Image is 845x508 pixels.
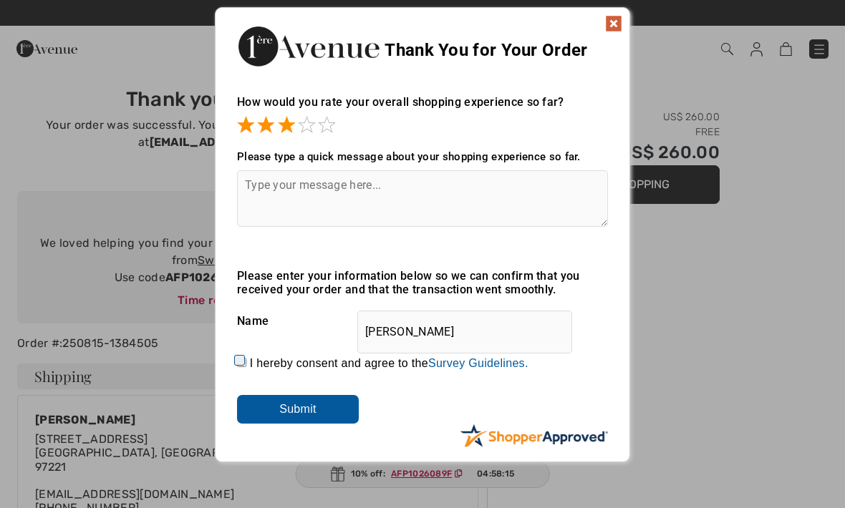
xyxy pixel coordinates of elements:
input: Submit [237,395,359,424]
div: How would you rate your overall shopping experience so far? [237,81,608,136]
div: Name [237,303,608,339]
div: Please enter your information below so we can confirm that you received your order and that the t... [237,269,608,296]
a: Survey Guidelines. [428,357,528,369]
img: x [605,15,622,32]
div: Please type a quick message about your shopping experience so far. [237,150,608,163]
span: Thank You for Your Order [385,40,587,60]
img: Thank You for Your Order [237,22,380,70]
label: I hereby consent and agree to the [250,357,528,370]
